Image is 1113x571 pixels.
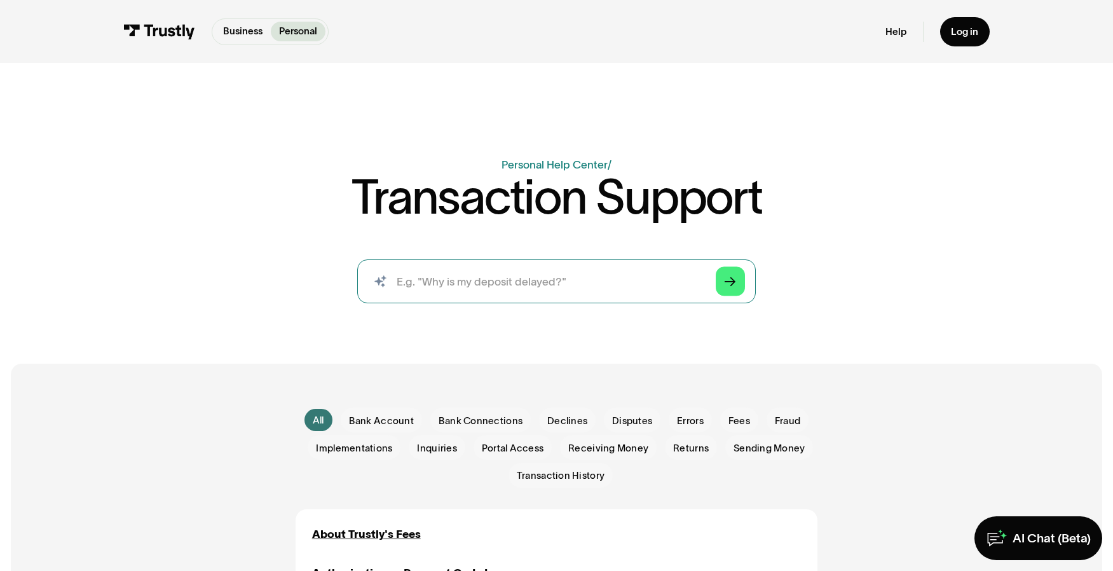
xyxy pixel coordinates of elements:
[673,441,709,455] span: Returns
[547,414,587,428] span: Declines
[885,25,906,38] a: Help
[517,469,604,483] span: Transaction History
[349,414,414,428] span: Bank Account
[568,441,648,455] span: Receiving Money
[417,441,456,455] span: Inquiries
[734,441,805,455] span: Sending Money
[357,259,756,303] form: Search
[728,414,750,428] span: Fees
[940,17,990,46] a: Log in
[439,414,522,428] span: Bank Connections
[223,24,263,39] p: Business
[352,173,762,221] h1: Transaction Support
[612,414,652,428] span: Disputes
[271,22,325,41] a: Personal
[608,158,611,170] div: /
[482,441,544,455] span: Portal Access
[502,158,608,170] a: Personal Help Center
[677,414,704,428] span: Errors
[279,24,317,39] p: Personal
[312,526,421,542] a: About Trustly's Fees
[304,409,332,431] a: All
[951,25,978,38] div: Log in
[123,24,195,39] img: Trustly Logo
[316,441,392,455] span: Implementations
[775,414,800,428] span: Fraud
[974,516,1102,560] a: AI Chat (Beta)
[215,22,271,41] a: Business
[296,408,818,487] form: Email Form
[357,259,756,303] input: search
[313,413,324,427] div: All
[1013,530,1091,546] div: AI Chat (Beta)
